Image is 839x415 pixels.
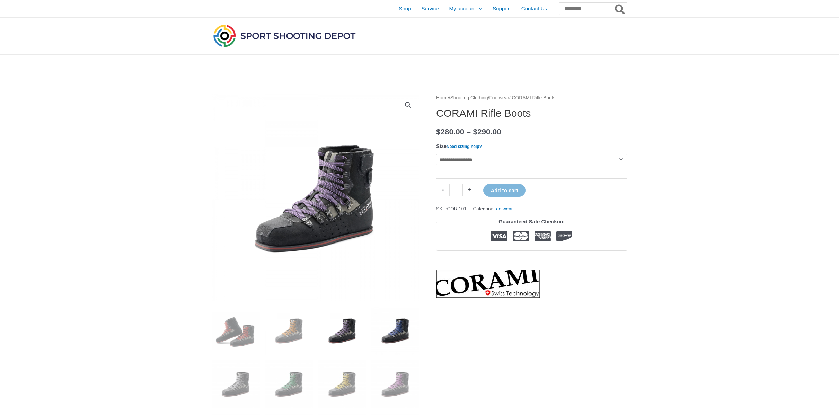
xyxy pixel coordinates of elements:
[436,143,482,149] label: Size
[493,206,513,211] a: Footwear
[436,204,467,213] span: SKU:
[450,95,488,100] a: Shooting Clothing
[447,144,482,149] a: Need sizing help?
[212,307,260,355] img: CORAMI Rifle Boots
[436,256,627,264] iframe: Customer reviews powered by Trustpilot
[436,107,627,120] h1: CORAMI Rifle Boots
[436,270,540,298] a: CORAMI
[436,94,627,103] nav: Breadcrumb
[436,127,464,136] bdi: 280.00
[371,307,419,355] img: CORAMI Rifle Boots - Image 4
[436,95,449,100] a: Home
[473,127,501,136] bdi: 290.00
[402,99,414,111] a: View full-screen image gallery
[449,184,463,196] input: Product quantity
[318,360,366,408] img: CORAMI Rifle Boots - Image 7
[436,184,449,196] a: -
[265,360,313,408] img: CORAMI Rifle Boots - Image 6
[447,206,467,211] span: COR.101
[473,127,477,136] span: $
[371,360,419,408] img: CORAMI Rifle Boots - Image 8
[483,184,525,197] button: Add to cart
[489,95,509,100] a: Footwear
[318,307,366,355] img: CORAMI Rifle Boots - Image 3
[496,217,568,227] legend: Guaranteed Safe Checkout
[467,127,471,136] span: –
[212,23,357,48] img: Sport Shooting Depot
[463,184,476,196] a: +
[212,360,260,408] img: CORAMI Rifle Boots - Image 5
[613,3,627,15] button: Search
[265,307,313,355] img: CORAMI Rifle Boots - Image 2
[473,204,513,213] span: Category:
[436,127,441,136] span: $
